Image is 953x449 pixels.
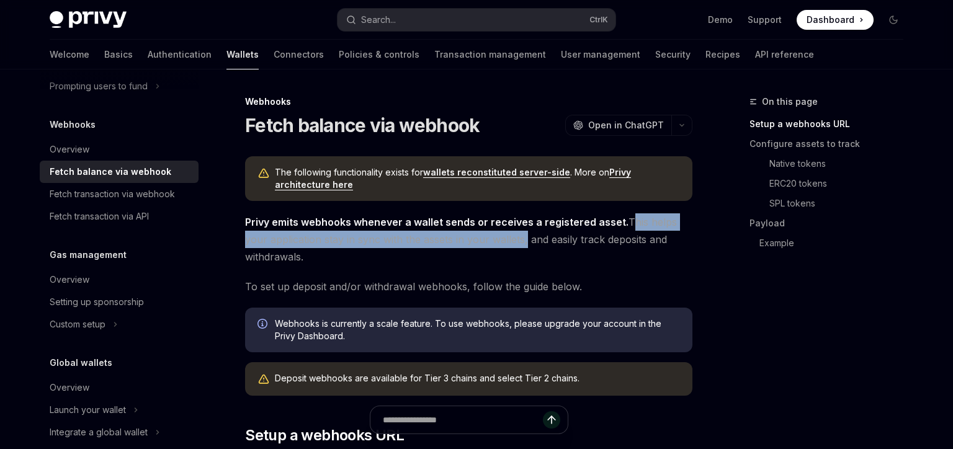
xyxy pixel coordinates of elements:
button: Integrate a global wallet [40,421,166,443]
a: Fetch balance via webhook [40,161,199,183]
a: Overview [40,376,199,399]
a: User management [561,40,640,69]
a: Dashboard [797,10,874,30]
h5: Gas management [50,247,127,262]
button: Launch your wallet [40,399,145,421]
a: Overview [40,269,199,291]
svg: Warning [257,373,270,386]
img: dark logo [50,11,127,29]
div: Webhooks [245,96,692,108]
a: Configure assets to track [749,134,913,154]
strong: Privy emits webhooks whenever a wallet sends or receives a registered asset. [245,216,629,228]
a: Recipes [705,40,740,69]
a: Connectors [274,40,324,69]
span: This helps your application stay in sync with the assets in your wallets, and easily track deposi... [245,213,692,265]
span: The following functionality exists for . More on [275,166,680,191]
button: Custom setup [40,313,124,336]
a: ERC20 tokens [749,174,913,193]
a: Fetch transaction via webhook [40,183,199,205]
a: wallets reconstituted server-side [423,167,570,178]
a: Setting up sponsorship [40,291,199,313]
span: Webhooks is currently a scale feature. To use webhooks, please upgrade your account in the Privy ... [275,318,680,342]
svg: Info [257,319,270,331]
button: Search...CtrlK [338,9,615,31]
span: Ctrl K [589,15,608,25]
div: Setting up sponsorship [50,295,144,309]
div: Overview [50,142,89,157]
a: Native tokens [749,154,913,174]
span: Open in ChatGPT [588,119,664,131]
button: Toggle dark mode [884,10,903,30]
a: SPL tokens [749,193,913,213]
a: Basics [104,40,133,69]
svg: Warning [257,167,270,180]
div: Overview [50,380,89,395]
a: Overview [40,138,199,161]
div: Deposit webhooks are available for Tier 3 chains and select Tier 2 chains. [275,372,680,386]
button: Send message [543,411,560,429]
span: Dashboard [807,14,854,26]
span: On this page [762,94,818,109]
div: Launch your wallet [50,402,126,417]
a: Example [749,233,913,253]
h5: Global wallets [50,355,112,370]
a: Authentication [148,40,212,69]
a: Transaction management [434,40,546,69]
button: Open in ChatGPT [565,115,671,136]
a: API reference [755,40,814,69]
div: Fetch balance via webhook [50,164,171,179]
h5: Webhooks [50,117,96,132]
span: To set up deposit and/or withdrawal webhooks, follow the guide below. [245,278,692,295]
a: Welcome [50,40,89,69]
div: Fetch transaction via API [50,209,149,224]
a: Wallets [226,40,259,69]
div: Overview [50,272,89,287]
a: Payload [749,213,913,233]
a: Security [655,40,691,69]
a: Fetch transaction via API [40,205,199,228]
a: Support [748,14,782,26]
a: Policies & controls [339,40,419,69]
div: Integrate a global wallet [50,425,148,440]
input: Ask a question... [383,406,543,433]
div: Custom setup [50,317,105,332]
h1: Fetch balance via webhook [245,114,480,136]
a: Demo [708,14,733,26]
a: Setup a webhooks URL [749,114,913,134]
div: Fetch transaction via webhook [50,187,175,202]
div: Search... [361,12,396,27]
